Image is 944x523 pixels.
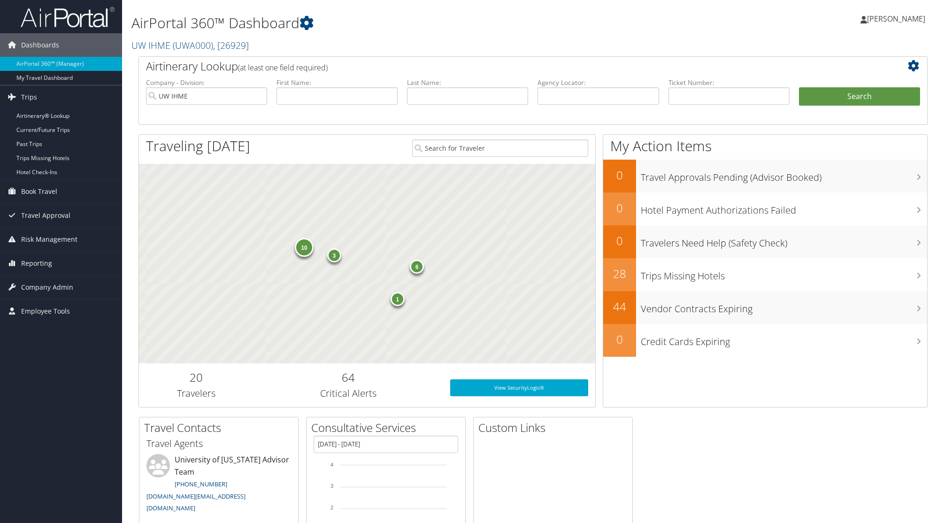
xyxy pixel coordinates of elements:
tspan: 2 [330,505,333,510]
a: View SecurityLogic® [450,379,588,396]
input: Search for Traveler [412,139,588,157]
h2: 0 [603,331,636,347]
h2: 0 [603,233,636,249]
h3: Hotel Payment Authorizations Failed [641,199,927,217]
label: First Name: [276,78,398,87]
h3: Travelers [146,387,246,400]
div: 1 [391,292,405,306]
h2: Consultative Services [311,420,465,436]
img: airportal-logo.png [21,6,115,28]
div: 3 [327,248,341,262]
h2: 44 [603,299,636,315]
label: Ticket Number: [668,78,790,87]
a: 0Hotel Payment Authorizations Failed [603,192,927,225]
a: 0Travelers Need Help (Safety Check) [603,225,927,258]
a: [PERSON_NAME] [860,5,935,33]
h2: 20 [146,369,246,385]
h3: Travel Approvals Pending (Advisor Booked) [641,166,927,184]
h1: AirPortal 360™ Dashboard [131,13,667,33]
span: Trips [21,85,37,109]
span: Book Travel [21,180,57,203]
span: [PERSON_NAME] [867,14,925,24]
h2: Travel Contacts [144,420,298,436]
span: ( UWA000 ) [173,39,213,52]
span: Risk Management [21,228,77,251]
h3: Credit Cards Expiring [641,331,927,348]
h2: 0 [603,167,636,183]
a: 0Travel Approvals Pending (Advisor Booked) [603,160,927,192]
span: Company Admin [21,276,73,299]
a: 44Vendor Contracts Expiring [603,291,927,324]
div: 6 [410,259,424,273]
h2: Custom Links [478,420,632,436]
label: Company - Division: [146,78,267,87]
span: Employee Tools [21,300,70,323]
button: Search [799,87,920,106]
a: UW IHME [131,39,249,52]
h2: Airtinerary Lookup [146,58,854,74]
label: Last Name: [407,78,528,87]
a: 0Credit Cards Expiring [603,324,927,357]
h3: Travel Agents [146,437,291,450]
span: Travel Approval [21,204,70,227]
h2: 0 [603,200,636,216]
a: 28Trips Missing Hotels [603,258,927,291]
a: [PHONE_NUMBER] [175,480,227,488]
span: , [ 26929 ] [213,39,249,52]
h3: Vendor Contracts Expiring [641,298,927,315]
h3: Travelers Need Help (Safety Check) [641,232,927,250]
h2: 64 [260,369,436,385]
label: Agency Locator: [537,78,659,87]
tspan: 4 [330,462,333,468]
span: (at least one field required) [238,62,328,73]
li: University of [US_STATE] Advisor Team [142,454,296,516]
h3: Critical Alerts [260,387,436,400]
a: [DOMAIN_NAME][EMAIL_ADDRESS][DOMAIN_NAME] [146,492,246,513]
h1: My Action Items [603,136,927,156]
span: Dashboards [21,33,59,57]
div: 10 [295,238,314,257]
span: Reporting [21,252,52,275]
tspan: 3 [330,483,333,489]
h3: Trips Missing Hotels [641,265,927,283]
h2: 28 [603,266,636,282]
h1: Traveling [DATE] [146,136,250,156]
